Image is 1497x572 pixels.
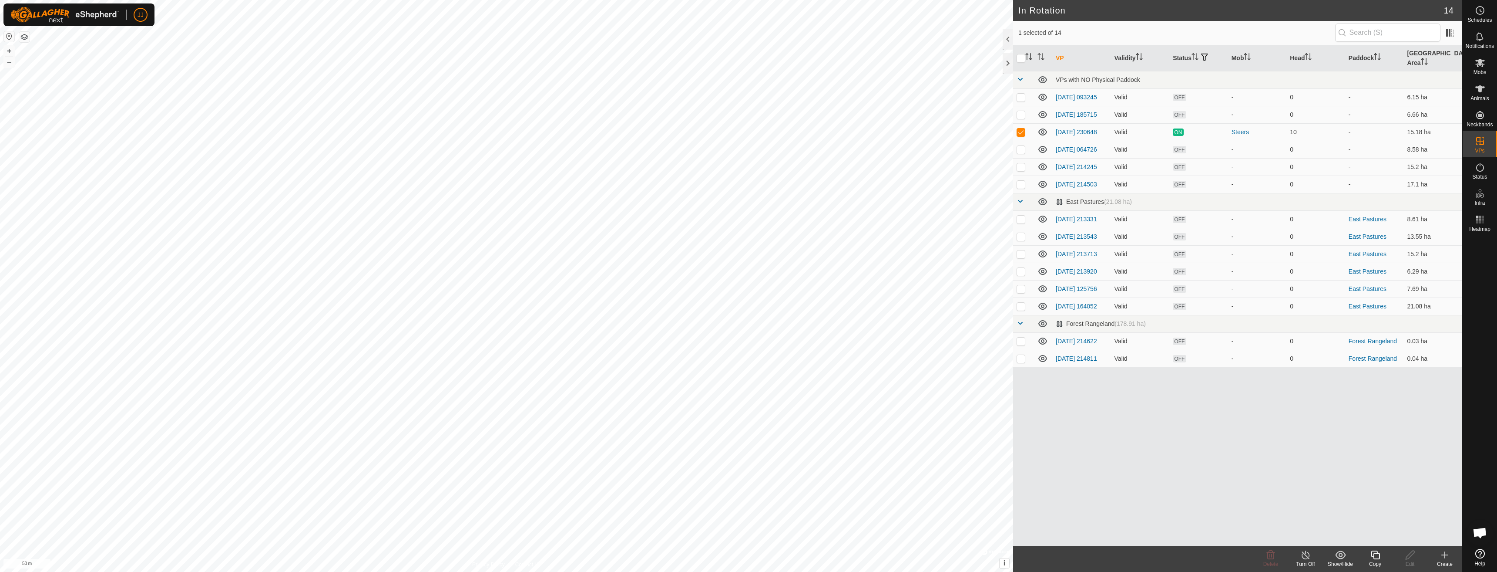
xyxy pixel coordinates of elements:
td: 0 [1286,350,1345,367]
span: (21.08 ha) [1104,198,1132,205]
a: [DATE] 164052 [1056,303,1097,310]
span: Status [1472,174,1487,179]
span: Neckbands [1467,122,1493,127]
a: Contact Us [515,561,541,569]
div: - [1232,110,1283,119]
span: Heatmap [1469,227,1490,232]
span: OFF [1173,338,1186,345]
div: - [1232,267,1283,276]
td: Valid [1111,263,1170,280]
th: [GEOGRAPHIC_DATA] Area [1403,45,1462,71]
td: 17.1 ha [1403,176,1462,193]
div: - [1232,145,1283,154]
span: (178.91 ha) [1114,320,1146,327]
a: [DATE] 230648 [1056,129,1097,135]
a: East Pastures [1349,216,1386,223]
span: Mobs [1474,70,1486,75]
span: Delete [1263,561,1279,567]
td: 10 [1286,123,1345,141]
span: OFF [1173,216,1186,223]
span: OFF [1173,111,1186,118]
span: JJ [138,10,144,20]
a: East Pastures [1349,285,1386,292]
a: [DATE] 214811 [1056,355,1097,362]
div: Turn Off [1288,560,1323,568]
td: 6.29 ha [1403,263,1462,280]
td: Valid [1111,245,1170,263]
td: 15.2 ha [1403,158,1462,176]
span: Notifications [1466,44,1494,49]
div: - [1232,302,1283,311]
span: 14 [1444,4,1453,17]
td: 0 [1286,176,1345,193]
button: Map Layers [19,32,30,42]
a: Forest Rangeland [1349,338,1397,345]
td: Valid [1111,228,1170,245]
td: - [1345,176,1404,193]
a: Help [1463,545,1497,570]
td: 15.18 ha [1403,123,1462,141]
input: Search (S) [1335,24,1440,42]
td: 0 [1286,280,1345,298]
td: Valid [1111,280,1170,298]
p-sorticon: Activate to sort [1305,54,1312,61]
td: 0 [1286,245,1345,263]
a: [DATE] 213920 [1056,268,1097,275]
td: 6.66 ha [1403,106,1462,123]
td: Valid [1111,158,1170,176]
button: + [4,46,14,56]
a: [DATE] 093245 [1056,94,1097,101]
td: 0 [1286,88,1345,106]
div: - [1232,250,1283,259]
th: Mob [1228,45,1287,71]
th: Status [1169,45,1228,71]
div: - [1232,93,1283,102]
span: ON [1173,129,1183,136]
div: - [1232,284,1283,294]
div: - [1232,215,1283,224]
div: Show/Hide [1323,560,1358,568]
div: Create [1427,560,1462,568]
p-sorticon: Activate to sort [1136,54,1143,61]
th: VP [1052,45,1111,71]
td: Valid [1111,332,1170,350]
h2: In Rotation [1018,5,1444,16]
img: Gallagher Logo [10,7,119,23]
a: Privacy Policy [472,561,505,569]
th: Validity [1111,45,1170,71]
th: Head [1286,45,1345,71]
div: - [1232,232,1283,241]
p-sorticon: Activate to sort [1374,54,1381,61]
div: - [1232,162,1283,172]
td: 0 [1286,141,1345,158]
p-sorticon: Activate to sort [1244,54,1251,61]
a: [DATE] 064726 [1056,146,1097,153]
td: Valid [1111,350,1170,367]
a: East Pastures [1349,250,1386,257]
a: Open chat [1467,520,1493,546]
div: Edit [1393,560,1427,568]
span: i [1004,559,1005,567]
td: 0 [1286,228,1345,245]
td: 0 [1286,298,1345,315]
td: 0.04 ha [1403,350,1462,367]
span: OFF [1173,163,1186,171]
td: - [1345,123,1404,141]
a: [DATE] 125756 [1056,285,1097,292]
span: Infra [1474,200,1485,206]
td: 0 [1286,332,1345,350]
td: 0 [1286,158,1345,176]
a: [DATE] 214503 [1056,181,1097,188]
span: 1 selected of 14 [1018,28,1335,37]
td: Valid [1111,123,1170,141]
td: 15.2 ha [1403,245,1462,263]
span: VPs [1475,148,1484,153]
span: Animals [1470,96,1489,101]
td: 8.61 ha [1403,210,1462,228]
a: [DATE] 213713 [1056,250,1097,257]
th: Paddock [1345,45,1404,71]
span: Schedules [1467,17,1492,23]
td: Valid [1111,88,1170,106]
a: East Pastures [1349,233,1386,240]
div: East Pastures [1056,198,1132,206]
